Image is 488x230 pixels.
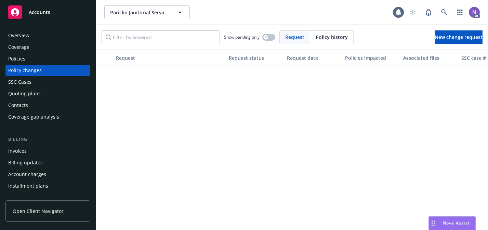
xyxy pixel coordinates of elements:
a: Invoices [5,146,90,157]
div: Associated files [403,54,456,62]
span: Policy history [316,33,348,41]
a: Coverage gap analysis [5,111,90,122]
div: Policies impacted [345,54,398,62]
a: SSC Cases [5,77,90,87]
button: Pariclin Janitorial Services, Inc. [104,5,190,19]
div: Invoices [8,146,27,157]
a: Policies [5,53,90,64]
a: Report a Bug [422,5,435,19]
a: Coverage [5,42,90,53]
span: Show pending only [224,34,260,40]
span: Pariclin Janitorial Services, Inc. [110,9,169,16]
a: Accounts [5,3,90,22]
div: SSC Cases [8,77,31,87]
button: Request date [284,50,342,66]
a: Start snowing [406,5,420,19]
button: Associated files [400,50,459,66]
div: Quoting plans [8,88,41,99]
span: Accounts [29,10,50,15]
span: Nova Assist [443,220,470,226]
div: Billing updates [8,157,43,168]
button: Request [113,50,226,66]
div: Coverage gap analysis [8,111,59,122]
img: photo [469,7,480,18]
a: Search [437,5,451,19]
a: Quoting plans [5,88,90,99]
span: Request [285,33,304,41]
div: Request status [229,54,281,62]
button: Policies impacted [342,50,400,66]
div: Overview [8,30,29,41]
a: Account charges [5,169,90,180]
div: Account charges [8,169,46,180]
a: Contacts [5,100,90,111]
div: Request [116,54,223,62]
div: Drag to move [429,217,437,230]
a: Billing updates [5,157,90,168]
a: Overview [5,30,90,41]
div: Coverage [8,42,29,53]
div: Request date [287,54,340,62]
a: Switch app [453,5,467,19]
div: Billing [5,136,90,143]
span: Open Client Navigator [13,207,64,215]
a: Policy changes [5,65,90,76]
span: New change request [435,34,483,40]
div: Policy changes [8,65,42,76]
a: Installment plans [5,180,90,191]
button: Nova Assist [428,216,476,230]
input: Filter by keyword... [102,30,220,44]
div: Installment plans [8,180,48,191]
div: Policies [8,53,25,64]
button: Request status [226,50,284,66]
a: New change request [435,30,483,44]
div: Contacts [8,100,28,111]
